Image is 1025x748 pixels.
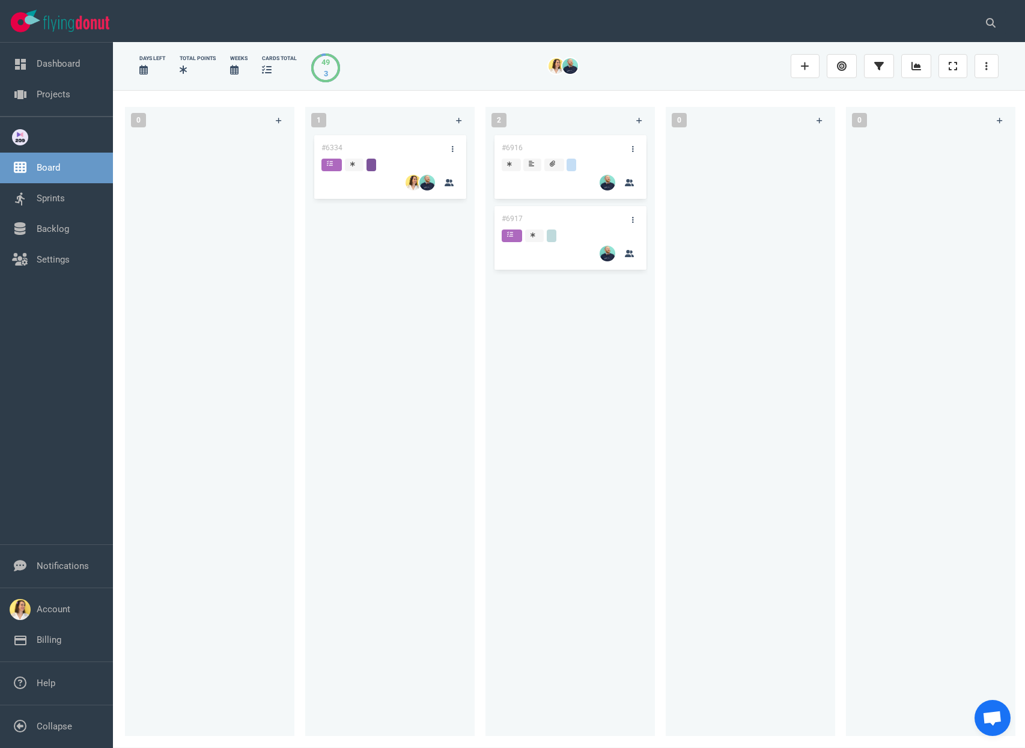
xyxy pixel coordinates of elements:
[37,193,65,204] a: Sprints
[230,55,248,62] div: Weeks
[37,604,70,615] a: Account
[672,113,687,127] span: 0
[975,700,1011,736] div: Ouvrir le chat
[562,58,578,74] img: 26
[600,175,615,190] img: 26
[180,55,216,62] div: Total Points
[43,16,109,32] img: Flying Donut text logo
[321,56,330,68] div: 49
[37,634,61,645] a: Billing
[37,678,55,689] a: Help
[37,58,80,69] a: Dashboard
[37,721,72,732] a: Collapse
[406,175,421,190] img: 26
[491,113,506,127] span: 2
[262,55,297,62] div: cards total
[852,113,867,127] span: 0
[37,254,70,265] a: Settings
[321,144,342,152] a: #6334
[37,162,60,173] a: Board
[419,175,435,190] img: 26
[37,223,69,234] a: Backlog
[321,68,330,79] div: 3
[37,89,70,100] a: Projects
[549,58,564,74] img: 26
[600,246,615,261] img: 26
[311,113,326,127] span: 1
[139,55,165,62] div: days left
[37,561,89,571] a: Notifications
[502,144,523,152] a: #6916
[131,113,146,127] span: 0
[502,214,523,223] a: #6917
